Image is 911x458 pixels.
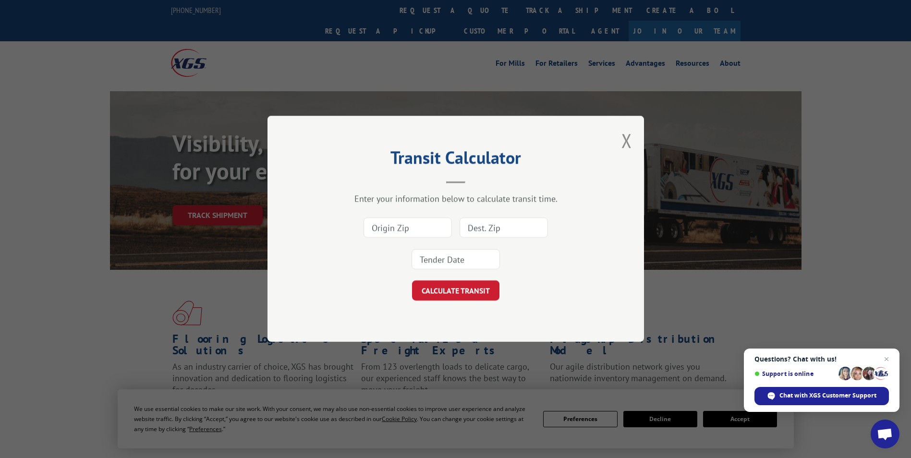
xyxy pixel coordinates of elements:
[621,128,632,153] button: Close modal
[316,193,596,205] div: Enter your information below to calculate transit time.
[754,387,889,405] div: Chat with XGS Customer Support
[779,391,876,400] span: Chat with XGS Customer Support
[881,353,892,365] span: Close chat
[871,420,899,448] div: Open chat
[316,151,596,169] h2: Transit Calculator
[754,355,889,363] span: Questions? Chat with us!
[412,250,500,270] input: Tender Date
[754,370,835,377] span: Support is online
[412,281,499,301] button: CALCULATE TRANSIT
[460,218,548,238] input: Dest. Zip
[364,218,452,238] input: Origin Zip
